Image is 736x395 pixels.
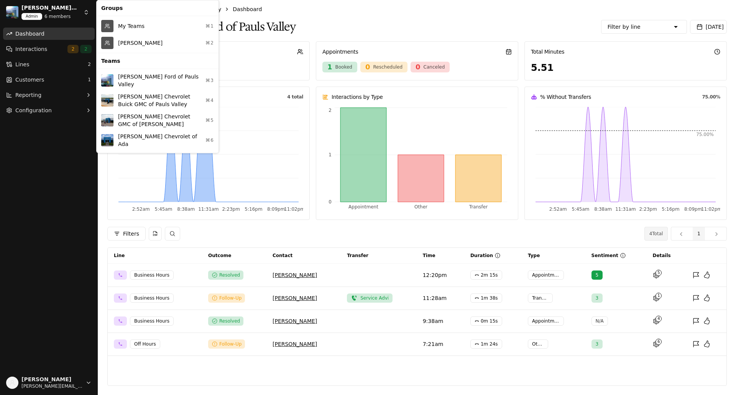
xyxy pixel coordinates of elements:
[205,23,214,29] span: ⌘1
[205,97,214,103] span: ⌘4
[98,18,217,34] div: My Teams
[98,110,217,130] div: [PERSON_NAME] Chevrolet GMC of [PERSON_NAME]
[98,70,217,90] div: [PERSON_NAME] Ford of Pauls Valley
[205,40,214,46] span: ⌘2
[98,150,217,170] div: [PERSON_NAME] Chrysler Dodge Jeep Ram
[98,90,217,110] div: [PERSON_NAME] Chevrolet Buick GMC of Pauls Valley
[205,77,214,84] span: ⌘3
[205,117,214,123] span: ⌘5
[98,130,217,150] div: [PERSON_NAME] Chevrolet of Ada
[205,137,214,143] span: ⌘6
[98,34,217,51] div: [PERSON_NAME]
[98,2,217,14] div: Groups
[98,55,217,67] div: Teams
